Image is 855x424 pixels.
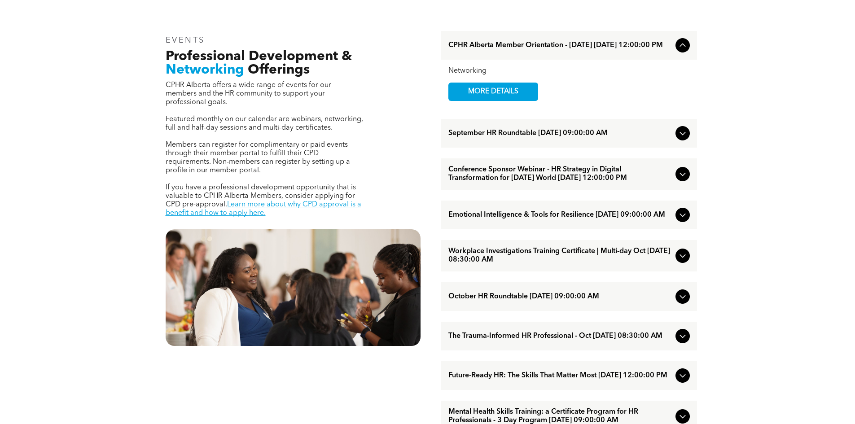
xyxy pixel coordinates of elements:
span: If you have a professional development opportunity that is valuable to CPHR Alberta Members, cons... [166,184,356,208]
span: Professional Development & [166,50,352,63]
span: September HR Roundtable [DATE] 09:00:00 AM [448,129,672,138]
span: Future-Ready HR: The Skills That Matter Most [DATE] 12:00:00 PM [448,372,672,380]
span: October HR Roundtable [DATE] 09:00:00 AM [448,293,672,301]
span: Featured monthly on our calendar are webinars, networking, full and half-day sessions and multi-d... [166,116,363,131]
span: Offerings [248,63,310,77]
span: Workplace Investigations Training Certificate | Multi-day Oct [DATE] 08:30:00 AM [448,247,672,264]
span: Conference Sponsor Webinar - HR Strategy in Digital Transformation for [DATE] World [DATE] 12:00:... [448,166,672,183]
span: EVENTS [166,36,206,44]
span: CPHR Alberta offers a wide range of events for our members and the HR community to support your p... [166,82,331,106]
a: MORE DETAILS [448,83,538,101]
span: CPHR Alberta Member Orientation - [DATE] [DATE] 12:00:00 PM [448,41,672,50]
div: Networking [448,67,690,75]
a: Learn more about why CPD approval is a benefit and how to apply here. [166,201,361,217]
span: Emotional Intelligence & Tools for Resilience [DATE] 09:00:00 AM [448,211,672,219]
span: MORE DETAILS [458,83,529,101]
span: The Trauma-Informed HR Professional - Oct [DATE] 08:30:00 AM [448,332,672,341]
span: Networking [166,63,244,77]
span: Members can register for complimentary or paid events through their member portal to fulfill thei... [166,141,350,174]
